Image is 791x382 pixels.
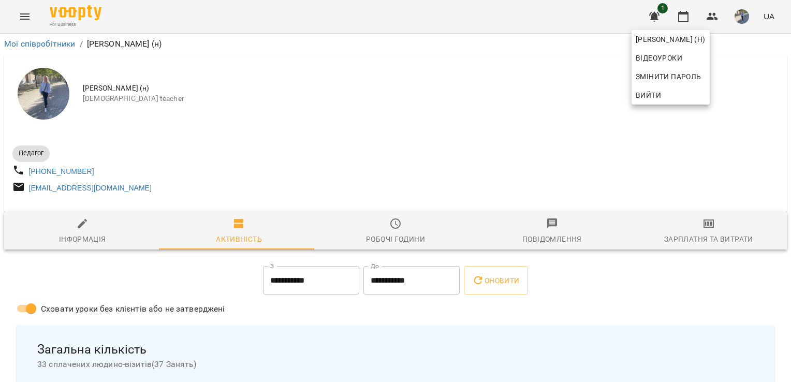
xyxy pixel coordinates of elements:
span: Відеоуроки [636,52,682,64]
span: Вийти [636,89,661,101]
a: Відеоуроки [632,49,686,67]
a: [PERSON_NAME] (н) [632,30,710,49]
span: Змінити пароль [636,70,706,83]
button: Вийти [632,86,710,105]
a: Змінити пароль [632,67,710,86]
span: [PERSON_NAME] (н) [636,33,706,46]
